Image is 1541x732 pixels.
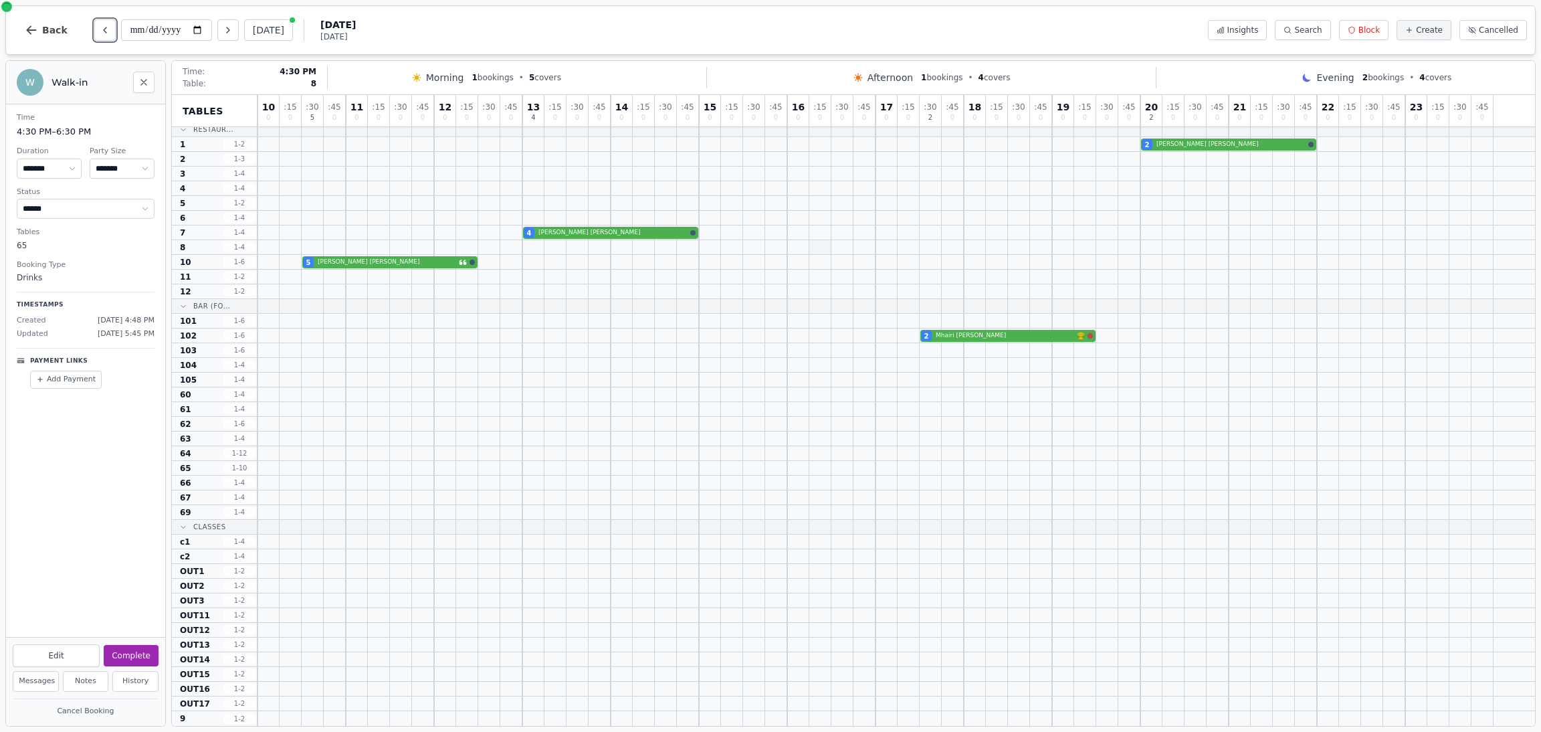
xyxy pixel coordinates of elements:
[306,258,311,268] span: 5
[968,102,981,112] span: 18
[1475,103,1488,111] span: : 45
[902,103,914,111] span: : 15
[180,507,191,518] span: 69
[98,329,155,340] span: [DATE] 5:45 PM
[1414,114,1418,121] span: 0
[104,645,159,666] button: Complete
[223,272,255,282] span: 1 - 2
[747,103,760,111] span: : 30
[223,375,255,385] span: 1 - 4
[180,699,210,709] span: OUT17
[1211,103,1223,111] span: : 45
[223,507,255,517] span: 1 - 4
[1012,103,1025,111] span: : 30
[13,671,59,692] button: Messages
[571,103,583,111] span: : 30
[575,114,579,121] span: 0
[1156,140,1306,149] span: [PERSON_NAME] [PERSON_NAME]
[663,114,667,121] span: 0
[223,478,255,488] span: 1 - 4
[1127,114,1131,121] span: 0
[180,345,197,356] span: 103
[310,114,314,121] span: 5
[509,114,513,121] span: 0
[1281,114,1286,121] span: 0
[979,72,1011,83] span: covers
[1237,114,1241,121] span: 0
[180,537,190,547] span: c1
[1339,20,1389,40] button: Block
[1299,103,1312,111] span: : 45
[1294,25,1322,35] span: Search
[972,114,977,121] span: 0
[284,103,296,111] span: : 15
[180,566,204,577] span: OUT1
[443,114,447,121] span: 0
[223,699,255,709] span: 1 - 2
[223,139,255,149] span: 1 - 2
[1171,114,1175,121] span: 0
[921,72,962,83] span: bookings
[1436,114,1440,121] span: 0
[180,154,185,165] span: 2
[1453,103,1466,111] span: : 30
[504,103,517,111] span: : 45
[90,146,155,157] dt: Party Size
[1275,20,1330,40] button: Search
[180,272,191,282] span: 11
[921,73,926,82] span: 1
[1348,114,1352,121] span: 0
[1459,20,1527,40] button: Cancelled
[774,114,778,121] span: 0
[63,671,109,692] button: Notes
[1362,72,1404,83] span: bookings
[1387,103,1400,111] span: : 45
[223,345,255,355] span: 1 - 6
[1431,103,1444,111] span: : 15
[223,684,255,694] span: 1 - 2
[796,114,800,121] span: 0
[1105,114,1109,121] span: 0
[193,124,233,134] span: Restaur...
[17,146,82,157] dt: Duration
[439,102,451,112] span: 12
[1057,102,1069,112] span: 19
[223,669,255,679] span: 1 - 2
[180,316,197,327] span: 101
[1480,114,1484,121] span: 0
[193,301,230,311] span: Bar (Fo...
[708,114,712,121] span: 0
[180,139,185,150] span: 1
[180,640,210,650] span: OUT13
[1277,103,1290,111] span: : 30
[223,640,255,650] span: 1 - 2
[465,114,469,121] span: 0
[459,258,467,266] svg: Customer message
[730,114,734,121] span: 0
[183,66,205,77] span: Time:
[1365,103,1378,111] span: : 30
[1326,114,1330,121] span: 0
[262,102,275,112] span: 10
[1122,103,1135,111] span: : 45
[867,71,913,84] span: Afternoon
[223,551,255,561] span: 1 - 4
[223,154,255,164] span: 1 - 3
[615,102,628,112] span: 14
[792,102,805,112] span: 16
[133,72,155,93] button: Close
[94,19,116,41] button: Previous day
[223,213,255,223] span: 1 - 4
[1208,20,1267,40] button: Insights
[1083,114,1087,121] span: 0
[529,73,534,82] span: 5
[180,331,197,341] span: 102
[332,114,336,121] span: 0
[17,112,155,124] dt: Time
[13,644,100,667] button: Edit
[223,360,255,370] span: 1 - 4
[1419,72,1451,83] span: covers
[180,213,185,223] span: 6
[1304,114,1308,121] span: 0
[1215,114,1219,121] span: 0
